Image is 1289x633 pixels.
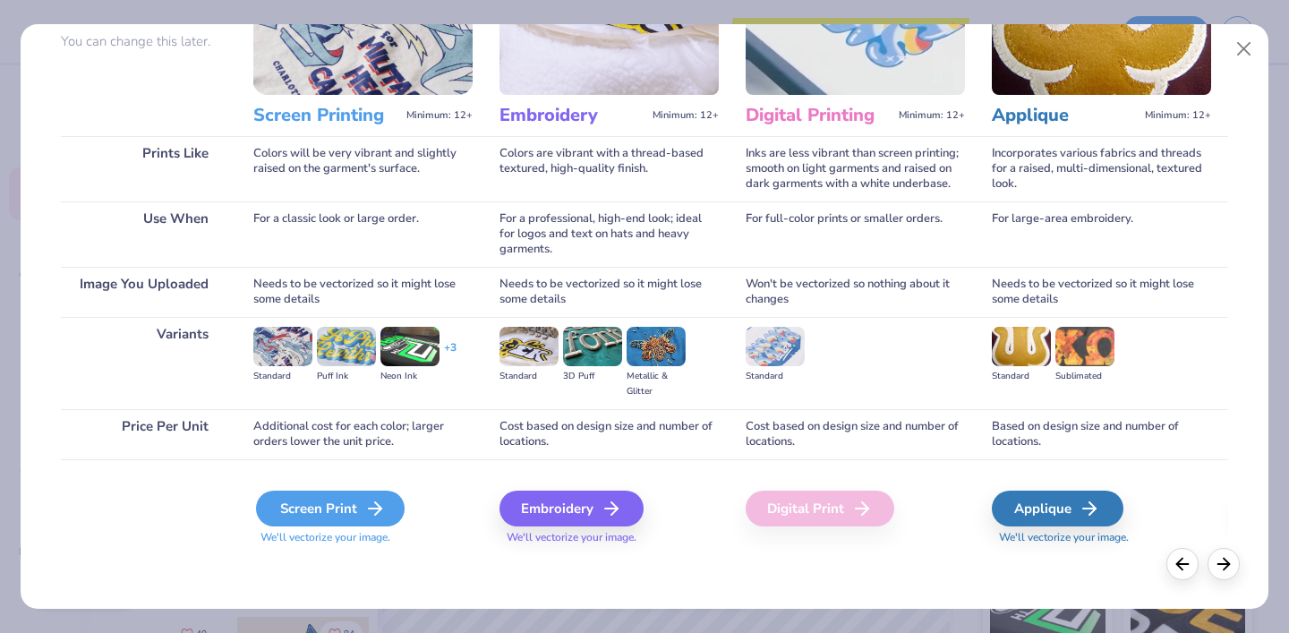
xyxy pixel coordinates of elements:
[499,491,644,526] div: Embroidery
[61,317,226,409] div: Variants
[992,409,1211,459] div: Based on design size and number of locations.
[1055,327,1114,366] img: Sublimated
[499,530,719,545] span: We'll vectorize your image.
[253,201,473,267] div: For a classic look or large order.
[563,369,622,384] div: 3D Puff
[499,327,559,366] img: Standard
[746,267,965,317] div: Won't be vectorized so nothing about it changes
[444,340,457,371] div: + 3
[499,409,719,459] div: Cost based on design size and number of locations.
[992,267,1211,317] div: Needs to be vectorized so it might lose some details
[499,369,559,384] div: Standard
[563,327,622,366] img: 3D Puff
[992,201,1211,267] div: For large-area embroidery.
[253,369,312,384] div: Standard
[746,136,965,201] div: Inks are less vibrant than screen printing; smooth on light garments and raised on dark garments ...
[499,267,719,317] div: Needs to be vectorized so it might lose some details
[253,327,312,366] img: Standard
[253,104,399,127] h3: Screen Printing
[61,34,226,49] p: You can change this later.
[992,327,1051,366] img: Standard
[61,136,226,201] div: Prints Like
[380,369,440,384] div: Neon Ink
[992,530,1211,545] span: We'll vectorize your image.
[317,327,376,366] img: Puff Ink
[627,369,686,399] div: Metallic & Glitter
[1055,369,1114,384] div: Sublimated
[380,327,440,366] img: Neon Ink
[653,109,719,122] span: Minimum: 12+
[253,530,473,545] span: We'll vectorize your image.
[253,267,473,317] div: Needs to be vectorized so it might lose some details
[61,267,226,317] div: Image You Uploaded
[61,409,226,459] div: Price Per Unit
[746,201,965,267] div: For full-color prints or smaller orders.
[746,104,892,127] h3: Digital Printing
[746,491,894,526] div: Digital Print
[406,109,473,122] span: Minimum: 12+
[992,491,1123,526] div: Applique
[256,491,405,526] div: Screen Print
[499,136,719,201] div: Colors are vibrant with a thread-based textured, high-quality finish.
[899,109,965,122] span: Minimum: 12+
[1227,32,1261,66] button: Close
[746,327,805,366] img: Standard
[317,369,376,384] div: Puff Ink
[992,369,1051,384] div: Standard
[253,409,473,459] div: Additional cost for each color; larger orders lower the unit price.
[1145,109,1211,122] span: Minimum: 12+
[992,104,1138,127] h3: Applique
[746,409,965,459] div: Cost based on design size and number of locations.
[627,327,686,366] img: Metallic & Glitter
[499,104,645,127] h3: Embroidery
[992,136,1211,201] div: Incorporates various fabrics and threads for a raised, multi-dimensional, textured look.
[61,201,226,267] div: Use When
[746,369,805,384] div: Standard
[499,201,719,267] div: For a professional, high-end look; ideal for logos and text on hats and heavy garments.
[253,136,473,201] div: Colors will be very vibrant and slightly raised on the garment's surface.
